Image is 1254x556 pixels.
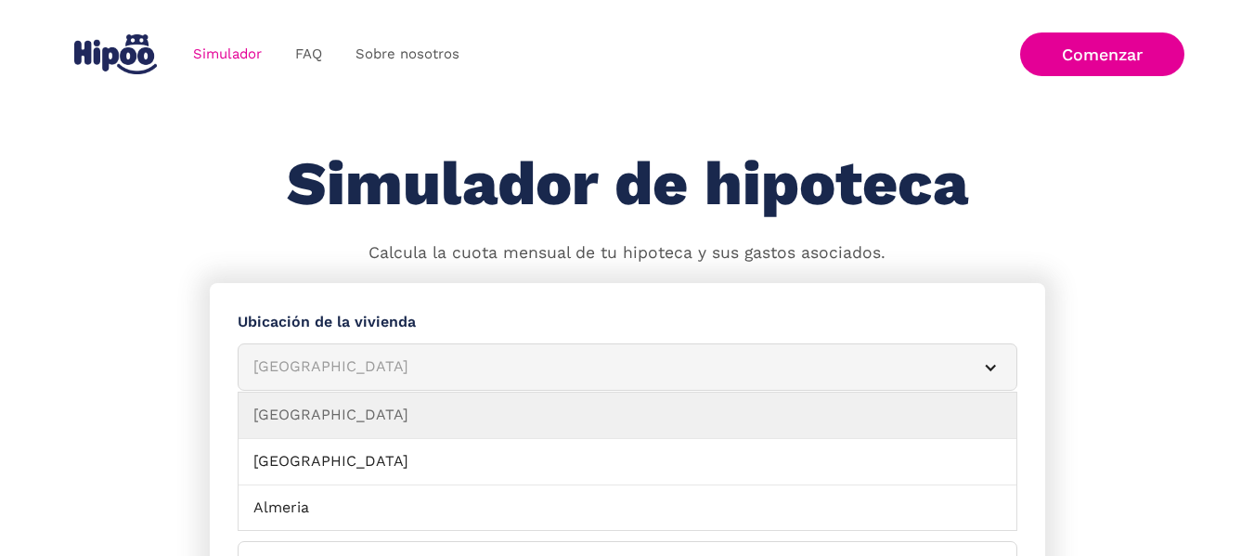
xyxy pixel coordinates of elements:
nav: [GEOGRAPHIC_DATA] [238,392,1017,531]
a: [GEOGRAPHIC_DATA] [239,439,1016,485]
h1: Simulador de hipoteca [287,150,968,218]
a: Simulador [176,36,278,72]
article: [GEOGRAPHIC_DATA] [238,343,1017,391]
a: home [71,27,162,82]
div: [GEOGRAPHIC_DATA] [253,356,957,379]
a: Comenzar [1020,32,1184,76]
a: Sobre nosotros [339,36,476,72]
p: Calcula la cuota mensual de tu hipoteca y sus gastos asociados. [368,241,886,265]
a: Almeria [239,485,1016,532]
label: Ubicación de la vivienda [238,311,1017,334]
a: [GEOGRAPHIC_DATA] [239,393,1016,439]
a: FAQ [278,36,339,72]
